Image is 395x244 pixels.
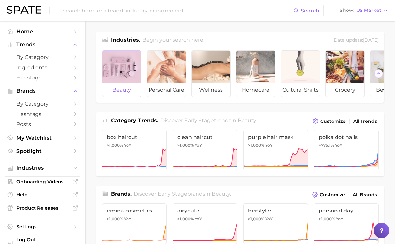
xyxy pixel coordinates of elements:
span: Help [16,192,69,198]
span: Posts [16,121,69,127]
span: herstyler [248,208,303,214]
span: Show [340,9,354,12]
span: YoY [265,216,273,222]
span: YoY [335,143,342,148]
span: Search [301,8,319,14]
span: cultural shifts [281,83,320,97]
span: Log Out [16,237,75,243]
span: personal care [147,83,186,97]
input: Search here for a brand, industry, or ingredient [62,5,293,16]
span: polka dot nails [319,134,374,140]
span: beauty [212,191,230,197]
span: >1,000% [248,216,264,221]
span: airycute [177,208,232,214]
span: Settings [16,224,69,230]
a: polka dot nails+775.1% YoY [314,130,379,170]
span: Hashtags [16,75,69,81]
button: Scroll Right [374,69,383,78]
span: +775.1% [319,143,334,148]
span: by Category [16,54,69,60]
a: Hashtags [5,73,80,83]
button: Customize [311,117,347,126]
button: ShowUS Market [338,6,390,15]
span: by Category [16,101,69,107]
span: Customize [320,192,345,198]
span: >1,000% [177,143,194,148]
a: Ingredients [5,62,80,73]
a: personal care [147,50,186,97]
div: Data update: [DATE] [334,36,379,45]
a: Settings [5,222,80,232]
span: Discover Early Stage brands in . [134,191,231,197]
span: >1,000% [248,143,264,148]
span: purple hair mask [248,134,303,140]
span: >1,000% [177,216,194,221]
a: Help [5,190,80,200]
span: box haircut [107,134,162,140]
a: Onboarding Videos [5,177,80,187]
span: Ingredients [16,64,69,71]
span: My Watchlist [16,135,69,141]
button: Customize [310,190,347,199]
button: Trends [5,40,80,50]
h1: Industries. [111,36,140,45]
a: clean haircut>1,000% YoY [173,130,237,170]
span: YoY [195,143,202,148]
span: YoY [195,216,202,222]
span: clean haircut [177,134,232,140]
a: homecare [236,50,275,97]
span: wellness [192,83,230,97]
span: Hashtags [16,111,69,117]
span: grocery [326,83,364,97]
a: beauty [102,50,141,97]
span: YoY [124,216,131,222]
span: Brands . [111,191,132,197]
a: My Watchlist [5,133,80,143]
a: purple hair mask>1,000% YoY [243,130,308,170]
span: Category Trends . [111,117,158,123]
span: homecare [236,83,275,97]
a: Home [5,26,80,36]
span: Trends [16,42,69,48]
button: Brands [5,86,80,96]
span: Discover Early Stage trends in . [160,117,257,123]
a: All Brands [351,190,379,199]
span: emina cosmetics [107,208,162,214]
span: Brands [16,88,69,94]
span: beauty [102,83,141,97]
span: >1,000% [319,216,335,221]
a: personal day>1,000% YoY [314,203,379,244]
span: personal day [319,208,374,214]
span: Product Releases [16,205,69,211]
a: Product Releases [5,203,80,213]
span: Home [16,28,69,34]
span: Industries [16,165,69,171]
button: Industries [5,163,80,173]
a: cultural shifts [281,50,320,97]
a: box haircut>1,000% YoY [102,130,167,170]
span: Onboarding Videos [16,179,69,185]
a: emina cosmetics>1,000% YoY [102,203,167,244]
a: by Category [5,99,80,109]
img: SPATE [7,6,41,14]
span: Customize [320,119,346,124]
a: herstyler>1,000% YoY [243,203,308,244]
span: All Brands [353,192,377,198]
span: YoY [124,143,131,148]
span: >1,000% [107,143,123,148]
a: Posts [5,119,80,129]
a: Spotlight [5,146,80,156]
a: grocery [325,50,365,97]
a: airycute>1,000% YoY [173,203,237,244]
h2: Begin your search here. [142,36,204,45]
a: by Category [5,52,80,62]
span: YoY [336,216,343,222]
a: All Trends [352,117,379,126]
span: >1,000% [107,216,123,221]
a: Hashtags [5,109,80,119]
span: All Trends [353,119,377,124]
span: beauty [238,117,256,123]
span: YoY [265,143,273,148]
a: wellness [191,50,231,97]
span: US Market [356,9,381,12]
